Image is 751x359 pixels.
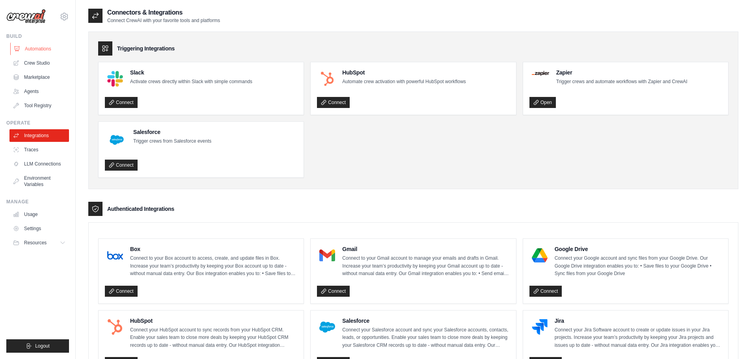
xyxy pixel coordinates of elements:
p: Automate crew activation with powerful HubSpot workflows [342,78,466,86]
img: Salesforce Logo [107,130,126,149]
img: Box Logo [107,247,123,263]
h2: Connectors & Integrations [107,8,220,17]
button: Logout [6,339,69,353]
p: Trigger crews from Salesforce events [133,138,211,145]
a: Connect [317,286,350,297]
p: Connect your Google account and sync files from your Google Drive. Our Google Drive integration e... [555,255,722,278]
p: Connect your Salesforce account and sync your Salesforce accounts, contacts, leads, or opportunit... [342,326,509,350]
img: HubSpot Logo [319,71,335,87]
h4: Box [130,245,297,253]
img: Logo [6,9,46,24]
h4: Zapier [556,69,688,76]
a: Connect [105,160,138,171]
a: Settings [9,222,69,235]
button: Resources [9,236,69,249]
p: Connect CrewAI with your favorite tools and platforms [107,17,220,24]
a: Connect [105,286,138,297]
a: Connect [317,97,350,108]
h4: Jira [555,317,722,325]
p: Connect to your Gmail account to manage your emails and drafts in Gmail. Increase your team’s pro... [342,255,509,278]
div: Build [6,33,69,39]
p: Connect to your Box account to access, create, and update files in Box. Increase your team’s prod... [130,255,297,278]
a: Open [529,97,556,108]
a: Usage [9,208,69,221]
a: Traces [9,143,69,156]
a: Automations [10,43,70,55]
img: Salesforce Logo [319,319,335,335]
a: LLM Connections [9,158,69,170]
a: Crew Studio [9,57,69,69]
a: Environment Variables [9,172,69,191]
p: Connect your HubSpot account to sync records from your HubSpot CRM. Enable your sales team to clo... [130,326,297,350]
a: Connect [105,97,138,108]
p: Activate crews directly within Slack with simple commands [130,78,252,86]
img: Jira Logo [532,319,548,335]
h4: HubSpot [130,317,297,325]
h4: Gmail [342,245,509,253]
span: Resources [24,240,47,246]
img: Gmail Logo [319,247,335,263]
a: Tool Registry [9,99,69,112]
img: HubSpot Logo [107,319,123,335]
a: Integrations [9,129,69,142]
a: Agents [9,85,69,98]
div: Operate [6,120,69,126]
img: Google Drive Logo [532,247,548,263]
p: Connect your Jira Software account to create or update issues in your Jira projects. Increase you... [555,326,722,350]
h4: Slack [130,69,252,76]
h4: Salesforce [133,128,211,136]
a: Connect [529,286,562,297]
h4: Google Drive [555,245,722,253]
img: Zapier Logo [532,71,549,76]
h3: Triggering Integrations [117,45,175,52]
h4: Salesforce [342,317,509,325]
h3: Authenticated Integrations [107,205,174,213]
a: Marketplace [9,71,69,84]
h4: HubSpot [342,69,466,76]
div: Manage [6,199,69,205]
p: Trigger crews and automate workflows with Zapier and CrewAI [556,78,688,86]
img: Slack Logo [107,71,123,87]
span: Logout [35,343,50,349]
